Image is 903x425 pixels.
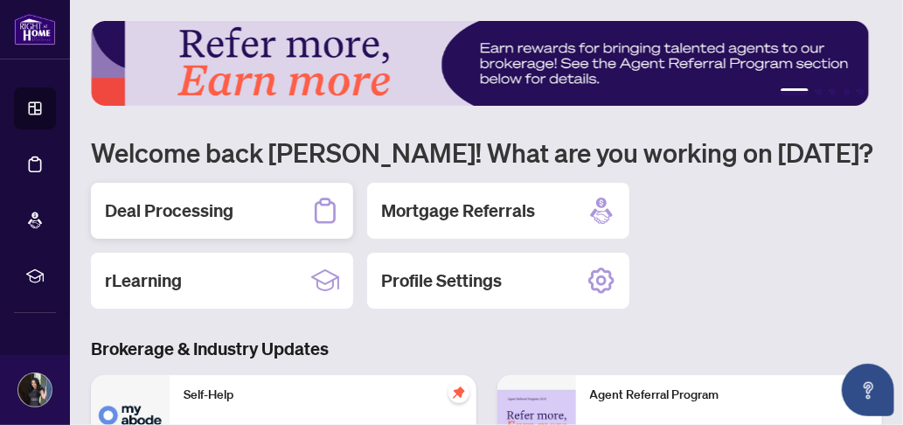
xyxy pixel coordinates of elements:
[844,88,851,95] button: 4
[858,88,865,95] button: 5
[184,386,462,405] p: Self-Help
[830,88,837,95] button: 3
[14,13,56,45] img: logo
[105,199,233,223] h2: Deal Processing
[381,268,502,293] h2: Profile Settings
[18,373,52,407] img: Profile Icon
[105,268,182,293] h2: rLearning
[381,199,535,223] h2: Mortgage Referrals
[448,382,469,403] span: pushpin
[816,88,823,95] button: 2
[590,386,869,405] p: Agent Referral Program
[91,337,882,361] h3: Brokerage & Industry Updates
[91,136,882,169] h1: Welcome back [PERSON_NAME]! What are you working on [DATE]?
[842,364,894,416] button: Open asap
[91,21,869,106] img: Slide 0
[781,88,809,95] button: 1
